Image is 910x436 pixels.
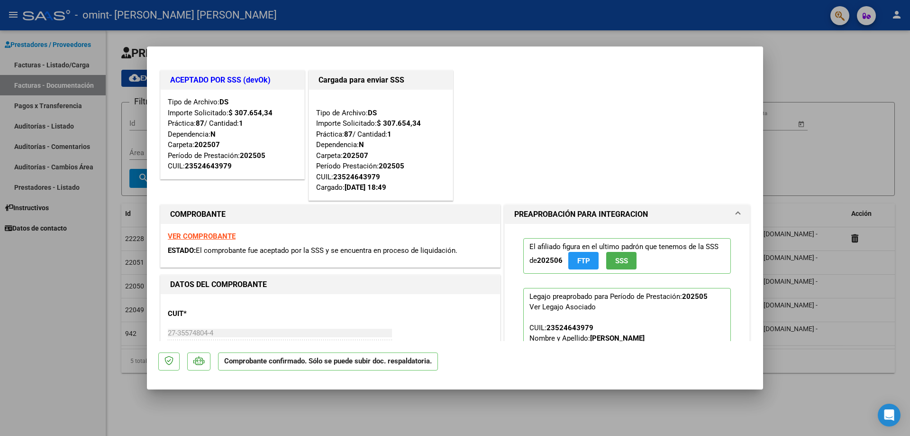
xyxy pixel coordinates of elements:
[523,288,731,400] p: Legajo preaprobado para Período de Prestación:
[359,140,364,149] strong: N
[615,257,628,265] span: SSS
[514,209,648,220] h1: PREAPROBACIÓN PARA INTEGRACION
[333,172,380,183] div: 23524643979
[878,404,901,427] div: Open Intercom Messenger
[168,246,196,255] span: ESTADO:
[170,210,226,219] strong: COMPROBANTE
[546,323,593,333] div: 23524643979
[537,256,563,265] strong: 202506
[168,97,297,172] div: Tipo de Archivo: Importe Solicitado: Práctica: / Cantidad: Dependencia: Carpeta: Período de Prest...
[210,130,216,139] strong: N
[682,292,708,301] strong: 202505
[239,119,243,128] strong: 1
[387,130,391,139] strong: 1
[168,308,265,319] p: CUIT
[196,119,204,128] strong: 87
[218,353,438,371] p: Comprobante confirmado. Sólo se puede subir doc. respaldatoria.
[529,302,596,312] div: Ver Legajo Asociado
[505,205,749,224] mat-expansion-panel-header: PREAPROBACIÓN PARA INTEGRACION
[377,119,421,128] strong: $ 307.654,34
[505,224,749,422] div: PREAPROBACIÓN PARA INTEGRACION
[219,98,228,106] strong: DS
[343,151,368,160] strong: 202507
[168,232,236,241] a: VER COMPROBANTE
[185,161,232,172] div: 23524643979
[606,252,637,269] button: SSS
[577,257,590,265] span: FTP
[170,280,267,289] strong: DATOS DEL COMPROBANTE
[240,151,265,160] strong: 202505
[344,130,353,139] strong: 87
[196,246,457,255] span: El comprobante fue aceptado por la SSS y se encuentra en proceso de liquidación.
[228,109,273,117] strong: $ 307.654,34
[170,74,295,86] h1: ACEPTADO POR SSS (devOk)
[379,162,404,170] strong: 202505
[194,140,220,149] strong: 202507
[568,252,599,269] button: FTP
[316,97,446,193] div: Tipo de Archivo: Importe Solicitado: Práctica: / Cantidad: Dependencia: Carpeta: Período Prestaci...
[529,324,700,395] span: CUIL: Nombre y Apellido: Período Desde: Período Hasta: Admite Dependencia:
[318,74,443,86] h1: Cargada para enviar SSS
[345,183,386,192] strong: [DATE] 18:49
[590,334,645,343] strong: [PERSON_NAME]
[523,238,731,274] p: El afiliado figura en el ultimo padrón que tenemos de la SSS de
[368,109,377,117] strong: DS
